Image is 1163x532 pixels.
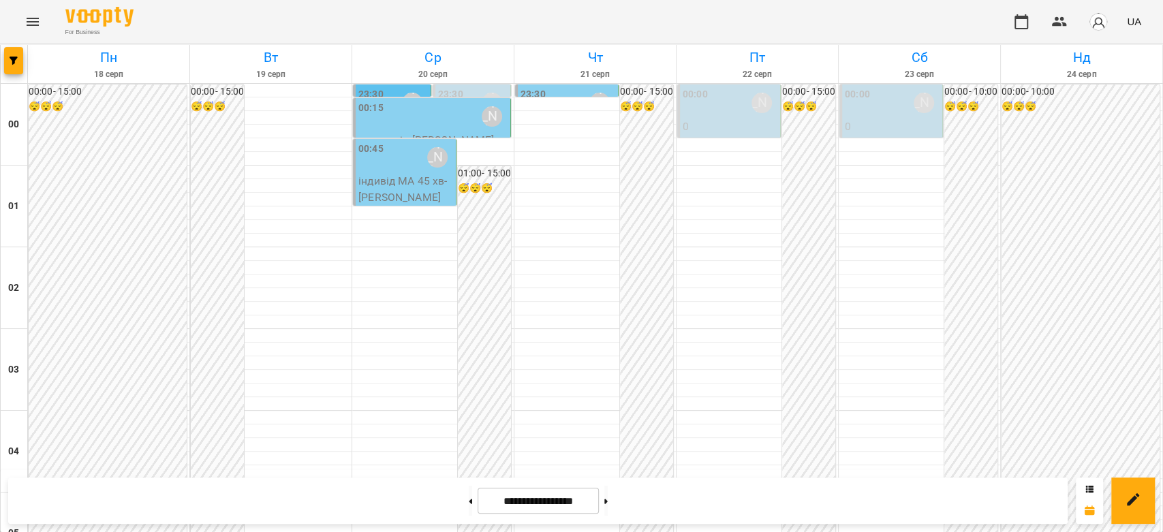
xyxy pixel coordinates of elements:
h6: Ср [354,47,512,68]
h6: 😴😴😴 [29,99,187,114]
h6: 01:00 - 15:00 [458,166,511,181]
img: Voopty Logo [65,7,134,27]
h6: 00:00 - 15:00 [620,84,673,99]
label: 23:30 [438,87,463,102]
h6: Вт [192,47,350,68]
label: 23:30 [521,87,546,102]
h6: 22 серп [679,68,836,81]
h6: 😴😴😴 [944,99,997,114]
h6: 😴😴😴 [191,99,244,114]
p: індивід МА 45 хв ([PERSON_NAME]) [845,135,940,167]
img: avatar_s.png [1089,12,1108,31]
h6: 01 [8,199,19,214]
p: логопедія - [PERSON_NAME] [358,132,508,148]
h6: 😴😴😴 [782,99,835,114]
div: Бондарєва Валерія [482,93,502,113]
h6: 00:00 - 15:00 [191,84,244,99]
h6: 04 [8,444,19,459]
div: Бондарєва Валерія [589,93,610,113]
h6: 23 серп [841,68,998,81]
h6: Нд [1003,47,1160,68]
h6: Чт [516,47,674,68]
h6: 😴😴😴 [458,181,511,196]
h6: 😴😴😴 [1002,99,1160,114]
label: 00:00 [845,87,870,102]
label: 00:00 [683,87,708,102]
h6: 20 серп [354,68,512,81]
h6: 02 [8,281,19,296]
button: Menu [16,5,49,38]
label: 00:15 [358,101,384,116]
label: 23:30 [358,87,384,102]
h6: Сб [841,47,998,68]
h6: 00 [8,117,19,132]
p: індивід МА 45 хв ([PERSON_NAME]) [683,135,777,167]
p: індивід МА 45 хв - [PERSON_NAME] [358,173,453,205]
div: Бондарєва Валерія [751,93,772,113]
button: UA [1121,9,1147,34]
p: 0 [683,119,777,135]
h6: 21 серп [516,68,674,81]
label: 00:45 [358,142,384,157]
h6: 00:00 - 10:00 [944,84,997,99]
p: 0 [845,119,940,135]
span: UA [1127,14,1141,29]
h6: 00:00 - 15:00 [782,84,835,99]
h6: 😴😴😴 [620,99,673,114]
h6: Пн [30,47,187,68]
div: Бондарєва Валерія [482,106,502,127]
span: For Business [65,28,134,37]
h6: 19 серп [192,68,350,81]
h6: 18 серп [30,68,187,81]
h6: 03 [8,362,19,377]
h6: 00:00 - 15:00 [29,84,187,99]
h6: Пт [679,47,836,68]
div: Бондарєва Валерія [402,93,422,113]
div: Бондарєва Валерія [427,147,448,168]
div: Бондарєва Валерія [914,93,934,113]
h6: 00:00 - 10:00 [1002,84,1160,99]
h6: 24 серп [1003,68,1160,81]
